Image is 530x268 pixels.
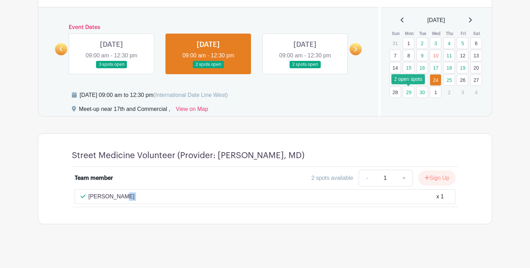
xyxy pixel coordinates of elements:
a: 4 [443,37,455,49]
a: 21 [389,74,401,86]
a: 19 [457,62,468,73]
a: 7 [389,50,401,61]
a: 26 [457,74,468,86]
a: 24 [430,74,441,86]
a: 9 [416,50,428,61]
a: 2 [416,37,428,49]
p: 31 [389,38,401,49]
p: 2 [443,87,455,98]
th: Thu [443,30,457,37]
a: 13 [470,50,482,61]
div: [DATE] 09:00 am to 12:30 pm [80,91,228,99]
a: 3 [430,37,441,49]
a: - [359,170,375,186]
th: Mon [402,30,416,37]
h4: Street Medicine Volunteer (Provider: [PERSON_NAME], MD) [72,150,305,161]
a: 15 [403,62,414,73]
a: 20 [470,62,482,73]
a: 28 [389,86,401,98]
span: (International Date Line West) [153,92,227,98]
th: Sun [389,30,403,37]
a: 12 [457,50,468,61]
div: x 1 [436,192,444,201]
a: View on Map [176,105,208,116]
th: Tue [416,30,430,37]
h6: Event Dates [67,24,349,31]
a: 30 [416,86,428,98]
a: 8 [403,50,414,61]
div: Team member [75,174,113,182]
p: 4 [470,87,482,98]
a: 1 [430,86,441,98]
a: 11 [443,50,455,61]
div: Meet-up near 17th and Commercial , [79,105,170,116]
a: 5 [457,37,468,49]
a: 1 [403,37,414,49]
p: [PERSON_NAME] [88,192,135,201]
th: Sat [470,30,484,37]
th: Wed [429,30,443,37]
a: 25 [443,74,455,86]
span: [DATE] [427,16,445,24]
a: 17 [430,62,441,73]
a: 16 [416,62,428,73]
div: 2 spots available [311,174,353,182]
p: 3 [457,87,468,98]
div: 2 open spots [392,74,425,84]
a: 27 [470,74,482,86]
a: + [395,170,413,186]
a: 10 [430,50,441,61]
a: 18 [443,62,455,73]
button: Sign Up [419,171,455,185]
a: 14 [389,62,401,73]
a: 29 [403,86,414,98]
th: Fri [456,30,470,37]
a: 6 [470,37,482,49]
